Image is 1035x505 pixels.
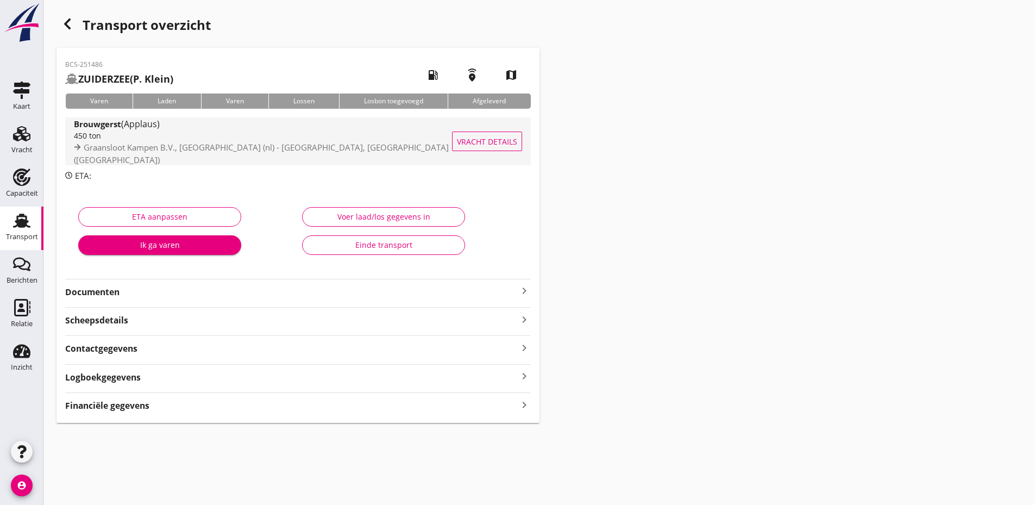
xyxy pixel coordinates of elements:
strong: Documenten [65,286,518,298]
i: map [496,60,526,90]
div: Berichten [7,277,37,284]
button: Einde transport [302,235,465,255]
span: Vracht details [457,136,517,147]
strong: Logboekgegevens [65,371,141,384]
i: local_gas_station [418,60,448,90]
i: account_circle [11,475,33,496]
a: Brouwgerst(Applaus)450 tonGraansloot Kampen B.V., [GEOGRAPHIC_DATA] (nl) - [GEOGRAPHIC_DATA], [GE... [65,117,531,165]
div: Varen [201,93,268,109]
i: keyboard_arrow_right [518,340,531,355]
strong: Financiële gegevens [65,400,149,412]
button: Voer laad/los gegevens in [302,207,465,227]
div: Vracht [11,146,33,153]
i: keyboard_arrow_right [518,284,531,297]
div: Voer laad/los gegevens in [311,211,456,222]
div: Relatie [11,320,33,327]
strong: Brouwgerst [74,119,121,129]
h2: (P. Klein) [65,72,173,86]
img: logo-small.a267ee39.svg [2,3,41,43]
button: Vracht details [452,132,522,151]
div: ETA aanpassen [87,211,232,222]
div: Laden [133,93,200,109]
i: keyboard_arrow_right [518,397,531,412]
div: Losbon toegevoegd [339,93,448,109]
div: Transport [6,233,38,240]
i: emergency_share [457,60,487,90]
div: 450 ton [74,130,463,141]
span: (Applaus) [121,118,160,130]
i: keyboard_arrow_right [518,369,531,384]
div: Ik ga varen [87,239,233,251]
span: Graansloot Kampen B.V., [GEOGRAPHIC_DATA] (nl) - [GEOGRAPHIC_DATA], [GEOGRAPHIC_DATA] ([GEOGRAPHI... [74,142,449,165]
div: Capaciteit [6,190,38,197]
strong: Scheepsdetails [65,314,128,327]
div: Lossen [268,93,339,109]
p: BCS-251486 [65,60,173,70]
button: ETA aanpassen [78,207,241,227]
div: Einde transport [311,239,456,251]
div: Afgeleverd [448,93,530,109]
i: keyboard_arrow_right [518,312,531,327]
div: Transport overzicht [57,13,540,39]
div: Kaart [13,103,30,110]
div: Inzicht [11,364,33,371]
strong: ZUIDERZEE [78,72,130,85]
button: Ik ga varen [78,235,241,255]
div: Varen [65,93,133,109]
strong: Contactgegevens [65,342,137,355]
span: ETA: [75,170,91,181]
